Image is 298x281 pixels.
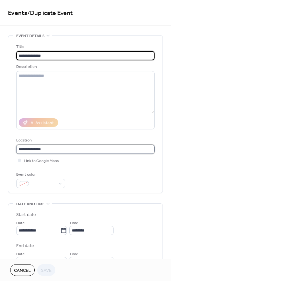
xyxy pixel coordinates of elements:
span: Link to Google Maps [24,158,59,164]
span: Cancel [14,267,31,274]
div: Start date [16,212,36,218]
div: Location [16,137,153,144]
span: Event details [16,33,45,39]
span: Time [69,251,78,258]
span: / Duplicate Event [27,7,73,19]
div: Title [16,43,153,50]
span: Date and time [16,201,45,207]
div: End date [16,243,34,249]
div: Description [16,63,153,70]
div: Event color [16,171,64,178]
span: Date [16,251,25,258]
a: Events [8,7,27,19]
button: Cancel [10,264,35,276]
span: Time [69,220,78,226]
span: Date [16,220,25,226]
